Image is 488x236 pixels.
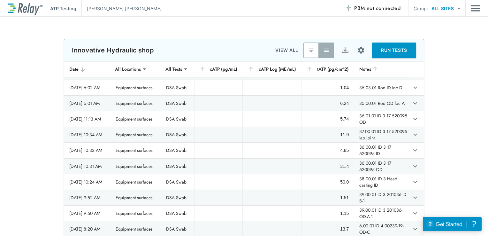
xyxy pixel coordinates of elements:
div: [DATE] 10:34 AM [69,131,105,138]
div: [DATE] 10:31 AM [69,163,105,169]
td: Equipment surfaces [111,143,161,158]
div: 50.0 [307,179,349,185]
div: [DATE] 6:01 AM [69,100,105,106]
div: [DATE] 11:13 AM [69,116,105,122]
td: 36.00.01 ID 3 17 520095 ID [354,143,408,158]
img: Offline Icon [345,5,352,12]
td: Equipment surfaces [111,174,161,190]
div: [DATE] 10:33 AM [69,147,105,153]
div: Notes [359,65,403,73]
td: Equipment surfaces [111,190,161,205]
div: cATP (pg/mL) [199,65,237,73]
button: expand row [410,145,421,156]
img: View All [323,47,330,53]
div: 1.04 [307,84,349,91]
td: 36.01.01 ID 3 17 520095 OD [354,111,408,127]
td: 39.00.01 ID 3 201036-OD-A-1 [354,206,408,221]
img: Drawer Icon [471,2,480,14]
div: cATP Log (ME/mL) [248,65,296,73]
td: 39.00.01 ID 3 201036-ID-B-1 [354,190,408,205]
div: tATP (pg/cm^2) [306,65,349,73]
td: DSA Swab [161,80,194,95]
img: Latest [308,47,314,53]
div: [DATE] 8:20 AM [69,226,105,232]
img: Export Icon [341,46,349,54]
button: Site setup [353,42,370,59]
td: DSA Swab [161,206,194,221]
p: Group: [414,5,428,12]
p: ATP Testing [50,5,76,12]
button: expand row [410,192,421,203]
td: Equipment surfaces [111,111,161,127]
div: 13.7 [307,226,349,232]
th: Date [64,61,111,77]
td: Equipment surfaces [111,80,161,95]
div: 4.85 [307,147,349,153]
button: expand row [410,161,421,172]
img: Settings Icon [357,46,365,54]
td: DSA Swab [161,190,194,205]
button: expand row [410,177,421,187]
td: DSA Swab [161,143,194,158]
td: 38.00.01 ID 3 Head casting ID [354,174,408,190]
iframe: Resource center [423,217,482,231]
button: expand row [410,129,421,140]
div: 31.4 [307,163,349,169]
span: PBM [354,4,400,13]
div: 1.51 [307,194,349,201]
td: DSA Swab [161,96,194,111]
td: DSA Swab [161,159,194,174]
button: expand row [410,208,421,219]
div: [DATE] 9:50 AM [69,210,105,216]
button: expand row [410,98,421,109]
td: Equipment surfaces [111,127,161,142]
td: DSA Swab [161,127,194,142]
td: 37.00.01 ID 3 17 520095 lap joint [354,127,408,142]
td: Equipment surfaces [111,206,161,221]
div: 6.24 [307,100,349,106]
td: 35.00.01 Rod OD loc A [354,96,408,111]
div: [DATE] 6:02 AM [69,84,105,91]
button: PBM not connected [343,2,403,15]
button: expand row [410,114,421,124]
div: [DATE] 10:24 AM [69,179,105,185]
button: expand row [410,82,421,93]
img: LuminUltra Relay [8,2,42,15]
p: [PERSON_NAME] [PERSON_NAME] [87,5,162,12]
div: 1.15 [307,210,349,216]
p: VIEW ALL [275,46,298,54]
button: expand row [410,224,421,234]
div: [DATE] 9:52 AM [69,194,105,201]
td: DSA Swab [161,174,194,190]
button: Export [337,43,353,58]
div: All Tests [161,63,187,75]
p: Innovative Hydraulic shop [72,46,154,54]
div: All Locations [111,63,145,75]
td: DSA Swab [161,111,194,127]
button: RUN TESTS [372,43,416,58]
div: 5.74 [307,116,349,122]
span: not connected [367,4,400,12]
button: Main menu [471,2,480,14]
td: 35.03.01 Rod ID loc D [354,80,408,95]
div: 11.9 [307,131,349,138]
td: 36.00.01 ID 3 17 520095 OD [354,159,408,174]
td: Equipment surfaces [111,96,161,111]
td: Equipment surfaces [111,159,161,174]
